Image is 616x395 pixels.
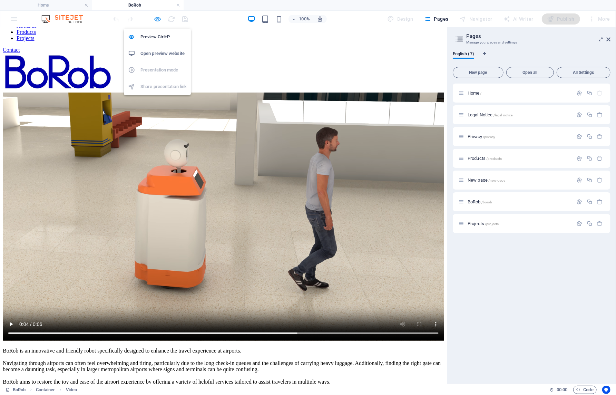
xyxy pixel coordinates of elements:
div: Home/ [466,91,573,95]
div: Design (Ctrl+Alt+Y) [385,13,416,25]
div: Remove [597,155,603,161]
h6: Preview Ctrl+P [140,33,187,41]
span: 00 00 [557,386,567,394]
div: Projects/projects [466,221,573,226]
img: Editor Logo [40,15,91,23]
button: Code [573,386,597,394]
span: /privacy [483,135,495,139]
div: Legal Notice/legal-notice [466,113,573,117]
div: Remove [597,112,603,118]
div: Products/products [466,156,573,161]
div: Remove [597,199,603,205]
div: Settings [577,221,583,227]
a: Contact [3,19,20,25]
span: All Settings [560,70,607,75]
span: Click to open page [468,156,502,161]
div: BoRob/borob [466,200,573,204]
nav: breadcrumb [36,386,77,394]
h6: 100% [299,15,310,23]
div: Settings [577,112,583,118]
div: Duplicate [587,90,593,96]
div: Remove [597,177,603,183]
span: / [480,91,482,95]
span: Code [576,386,594,394]
h4: BoRob [92,1,184,9]
span: Click to open page [468,221,499,226]
span: /new-page [488,179,505,182]
div: The startpage cannot be deleted [597,90,603,96]
span: Pages [424,16,448,22]
span: /legal-notice [493,113,513,117]
span: English (7) [453,50,474,59]
span: : [561,387,563,392]
div: Duplicate [587,199,593,205]
div: Settings [577,199,583,205]
button: New page [453,67,503,78]
div: Settings [577,155,583,161]
a: Projects [17,8,35,13]
span: /products [486,157,502,161]
span: Click to open page [468,90,482,96]
span: New page [456,70,500,75]
div: Language Tabs [453,51,610,64]
div: Privacy/privacy [466,134,573,139]
button: 100% [289,15,313,23]
a: Products [17,1,36,7]
div: Duplicate [587,112,593,118]
div: Settings [577,177,583,183]
button: Pages [421,13,451,25]
div: Settings [577,134,583,139]
div: Duplicate [587,221,593,227]
div: Duplicate [587,155,593,161]
button: Open all [506,67,554,78]
div: New page/new-page [466,178,573,182]
button: Usercentrics [602,386,610,394]
a: Click to cancel selection. Double-click to open Pages [6,386,26,394]
div: Duplicate [587,177,593,183]
div: Remove [597,134,603,139]
span: New page [468,177,505,183]
div: Remove [597,221,603,227]
span: /projects [485,222,499,226]
span: Click to select. Double-click to edit [36,386,55,394]
div: Settings [577,90,583,96]
span: Click to open page [468,199,492,204]
span: /borob [481,200,492,204]
span: Open all [509,70,551,75]
span: Click to select. Double-click to edit [66,386,77,394]
i: On resize automatically adjust zoom level to fit chosen device. [317,16,323,22]
button: All Settings [557,67,610,78]
h2: Pages [466,33,610,39]
span: Click to open page [468,134,495,139]
h3: Manage your pages and settings [466,39,597,46]
div: Duplicate [587,134,593,139]
span: Click to open page [468,112,512,117]
h6: Open preview website [140,49,187,58]
h6: Session time [549,386,568,394]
